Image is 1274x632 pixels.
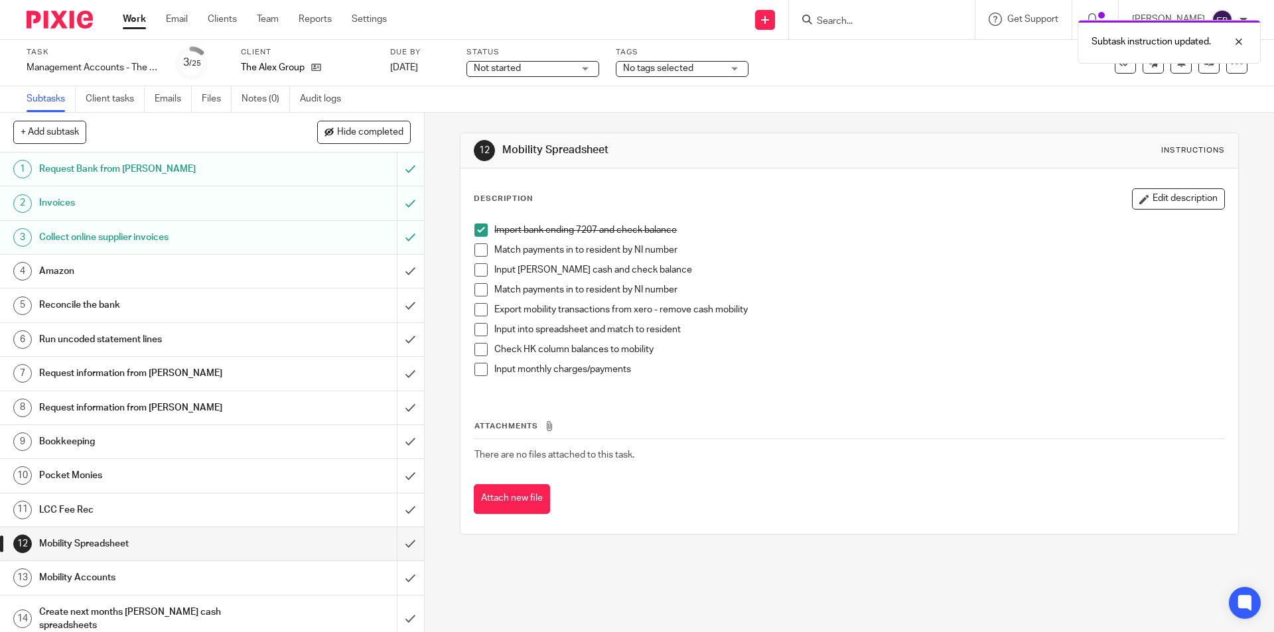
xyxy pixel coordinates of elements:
span: [DATE] [390,63,418,72]
button: Edit description [1132,188,1225,210]
h1: Mobility Spreadsheet [502,143,878,157]
h1: Request information from [PERSON_NAME] [39,398,269,418]
div: 12 [13,535,32,553]
h1: Run uncoded statement lines [39,330,269,349]
h1: Request Bank from [PERSON_NAME] [39,159,269,179]
div: 4 [13,262,32,281]
img: svg%3E [1212,9,1233,31]
div: 1 [13,160,32,178]
h1: LCC Fee Rec [39,500,269,520]
div: 6 [13,330,32,349]
a: Work [123,13,146,26]
h1: Bookkeeping [39,432,269,452]
label: Status [466,47,599,58]
span: Attachments [474,422,538,430]
h1: Mobility Accounts [39,568,269,588]
h1: Reconcile the bank [39,295,269,315]
p: Input [PERSON_NAME] cash and check balance [494,263,1224,277]
span: There are no files attached to this task. [474,450,634,460]
div: Management Accounts - The Alex Group [27,61,159,74]
label: Tags [616,47,748,58]
div: 9 [13,432,32,451]
div: 2 [13,194,32,213]
a: Notes (0) [242,86,290,112]
small: /25 [189,60,201,67]
a: Files [202,86,232,112]
a: Audit logs [300,86,351,112]
h1: Pocket Monies [39,466,269,485]
a: Subtasks [27,86,76,112]
a: Reports [299,13,332,26]
div: Instructions [1161,145,1225,156]
a: Email [166,13,188,26]
div: 7 [13,364,32,383]
p: The Alex Group [241,61,305,74]
button: + Add subtask [13,121,86,143]
p: Match payments in to resident by NI number [494,283,1224,296]
div: 5 [13,296,32,315]
h1: Collect online supplier invoices [39,227,269,247]
p: Import bank ending 7207 and check balance [494,223,1224,237]
p: Input monthly charges/payments [494,363,1224,376]
a: Client tasks [86,86,145,112]
h1: Amazon [39,261,269,281]
label: Client [241,47,374,58]
div: 11 [13,501,32,519]
h1: Mobility Spreadsheet [39,534,269,554]
p: Export mobility transactions from xero - remove cash mobility [494,303,1224,316]
a: Clients [208,13,237,26]
h1: Invoices [39,193,269,213]
div: 8 [13,399,32,417]
button: Attach new file [474,484,550,514]
span: No tags selected [623,64,693,73]
p: Check HK column balances to mobility [494,343,1224,356]
img: Pixie [27,11,93,29]
div: 12 [474,140,495,161]
p: Match payments in to resident by NI number [494,243,1224,257]
span: Hide completed [337,127,403,138]
button: Hide completed [317,121,411,143]
h1: Request information from [PERSON_NAME] [39,363,269,383]
p: Subtask instruction updated. [1092,35,1211,48]
p: Description [474,194,533,204]
a: Team [257,13,279,26]
label: Task [27,47,159,58]
span: Not started [474,64,521,73]
p: Input into spreadsheet and match to resident [494,323,1224,336]
div: 10 [13,466,32,485]
div: 3 [13,228,32,247]
label: Due by [390,47,450,58]
a: Settings [352,13,387,26]
a: Emails [155,86,192,112]
div: 14 [13,609,32,628]
div: 3 [183,55,201,70]
div: 13 [13,568,32,587]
